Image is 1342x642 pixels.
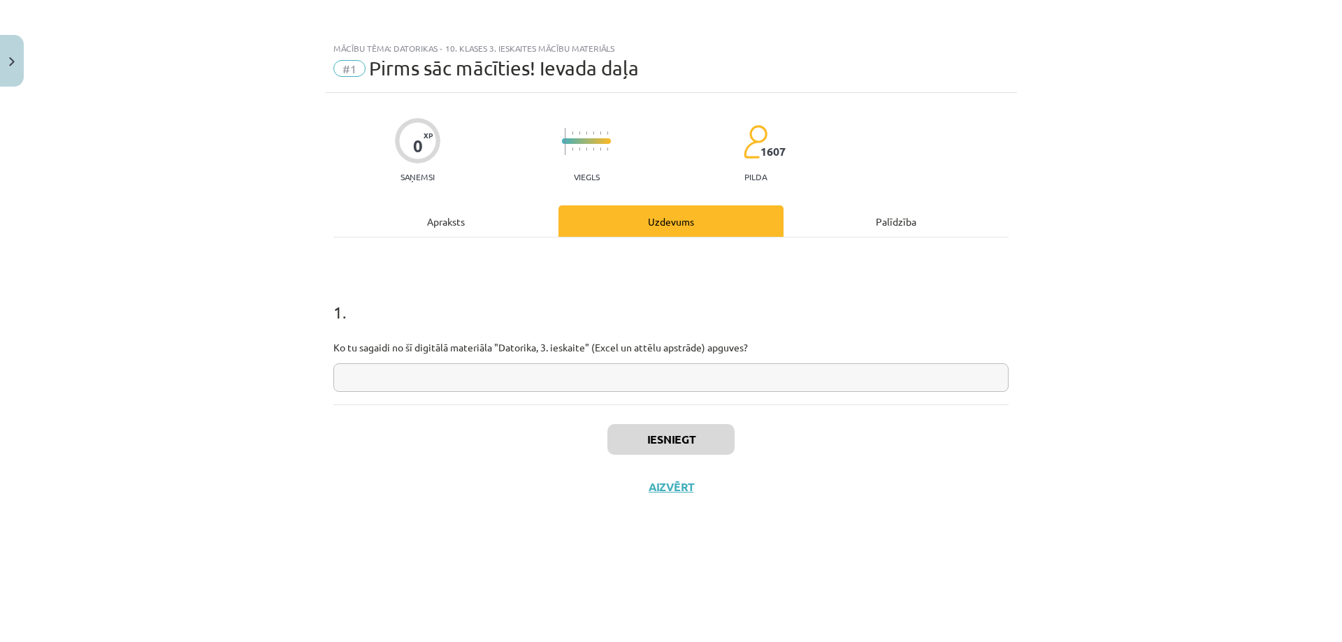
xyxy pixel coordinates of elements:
[607,147,608,151] img: icon-short-line-57e1e144782c952c97e751825c79c345078a6d821885a25fce030b3d8c18986b.svg
[558,205,784,237] div: Uzdevums
[572,147,573,151] img: icon-short-line-57e1e144782c952c97e751825c79c345078a6d821885a25fce030b3d8c18986b.svg
[760,145,786,158] span: 1607
[743,124,767,159] img: students-c634bb4e5e11cddfef0936a35e636f08e4e9abd3cc4e673bd6f9a4125e45ecb1.svg
[333,341,748,353] span: Ko tu sagaidi no šī digitālā materiāla "Datorika, 3. ieskaite" (Excel un attēlu apstrāde) apguves?
[593,131,594,135] img: icon-short-line-57e1e144782c952c97e751825c79c345078a6d821885a25fce030b3d8c18986b.svg
[600,147,601,151] img: icon-short-line-57e1e144782c952c97e751825c79c345078a6d821885a25fce030b3d8c18986b.svg
[607,131,608,135] img: icon-short-line-57e1e144782c952c97e751825c79c345078a6d821885a25fce030b3d8c18986b.svg
[784,205,1009,237] div: Palīdzība
[586,131,587,135] img: icon-short-line-57e1e144782c952c97e751825c79c345078a6d821885a25fce030b3d8c18986b.svg
[395,172,440,182] p: Saņemsi
[333,205,558,237] div: Apraksts
[579,131,580,135] img: icon-short-line-57e1e144782c952c97e751825c79c345078a6d821885a25fce030b3d8c18986b.svg
[579,147,580,151] img: icon-short-line-57e1e144782c952c97e751825c79c345078a6d821885a25fce030b3d8c18986b.svg
[572,131,573,135] img: icon-short-line-57e1e144782c952c97e751825c79c345078a6d821885a25fce030b3d8c18986b.svg
[333,43,1009,53] div: Mācību tēma: Datorikas - 10. klases 3. ieskaites mācību materiāls
[369,57,639,80] span: Pirms sāc mācīties! Ievada daļa
[593,147,594,151] img: icon-short-line-57e1e144782c952c97e751825c79c345078a6d821885a25fce030b3d8c18986b.svg
[586,147,587,151] img: icon-short-line-57e1e144782c952c97e751825c79c345078a6d821885a25fce030b3d8c18986b.svg
[565,128,566,155] img: icon-long-line-d9ea69661e0d244f92f715978eff75569469978d946b2353a9bb055b3ed8787d.svg
[607,424,735,455] button: Iesniegt
[574,172,600,182] p: Viegls
[413,136,423,156] div: 0
[424,131,433,139] span: XP
[333,60,366,77] span: #1
[744,172,767,182] p: pilda
[644,480,698,494] button: Aizvērt
[9,57,15,66] img: icon-close-lesson-0947bae3869378f0d4975bcd49f059093ad1ed9edebbc8119c70593378902aed.svg
[600,131,601,135] img: icon-short-line-57e1e144782c952c97e751825c79c345078a6d821885a25fce030b3d8c18986b.svg
[333,278,1009,321] h1: 1 .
